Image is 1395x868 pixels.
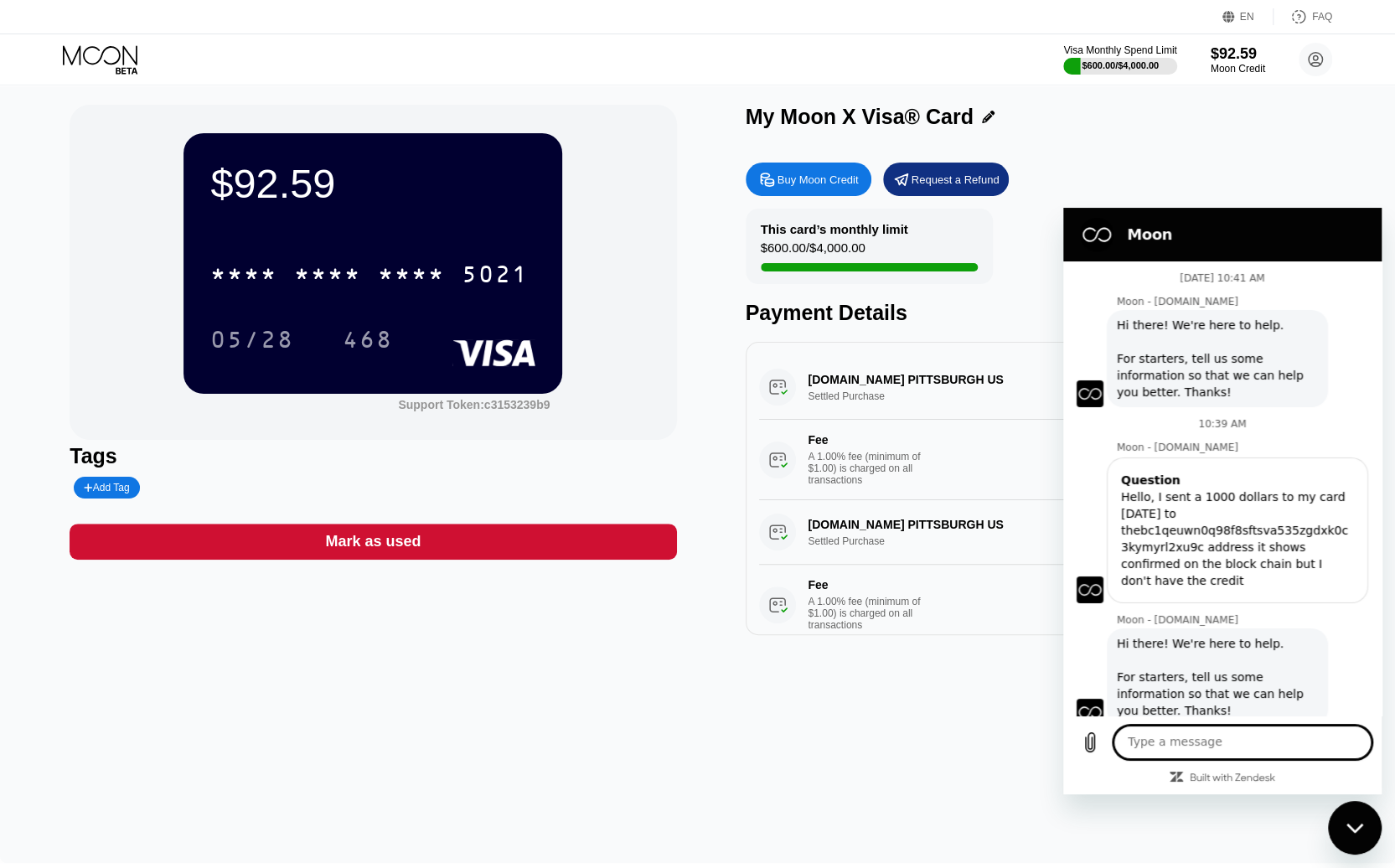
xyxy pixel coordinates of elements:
[883,163,1009,196] div: Request a Refund
[325,532,421,551] div: Mark as used
[1312,11,1332,23] div: FAQ
[198,318,307,360] div: 05/28
[343,328,393,355] div: 468
[398,398,550,411] div: Support Token:c3153239b9
[746,105,974,129] div: My Moon X Visa® Card
[70,524,676,560] div: Mark as used
[1222,8,1274,25] div: EN
[809,433,926,447] div: Fee
[462,263,529,290] div: 5021
[778,173,859,187] div: Buy Moon Credit
[1328,801,1382,855] iframe: Button to launch messaging window, conversation in progress
[1211,45,1265,75] div: $92.59Moon Credit
[1063,208,1382,794] iframe: Messaging window
[1274,8,1332,25] div: FAQ
[74,477,139,499] div: Add Tag
[1063,44,1176,75] div: Visa Monthly Spend Limit$600.00/$4,000.00
[761,222,908,236] div: This card’s monthly limit
[809,596,934,631] div: A 1.00% fee (minimum of $1.00) is charged on all transactions
[1082,60,1159,70] div: $600.00 / $4,000.00
[1063,44,1176,56] div: Visa Monthly Spend Limit
[330,318,406,360] div: 468
[398,398,550,411] div: Support Token: c3153239b9
[1240,11,1254,23] div: EN
[746,301,1352,325] div: Payment Details
[1211,45,1265,63] div: $92.59
[84,482,129,493] div: Add Tag
[912,173,1000,187] div: Request a Refund
[761,240,865,263] div: $600.00 / $4,000.00
[759,420,1339,500] div: FeeA 1.00% fee (minimum of $1.00) is charged on all transactions$1.00[DATE] 11:31 AM
[210,160,535,207] div: $92.59
[1211,63,1265,75] div: Moon Credit
[210,328,294,355] div: 05/28
[70,444,676,468] div: Tags
[759,565,1339,645] div: FeeA 1.00% fee (minimum of $1.00) is charged on all transactions$5.00[DATE] 11:13 AM
[746,163,871,196] div: Buy Moon Credit
[809,451,934,486] div: A 1.00% fee (minimum of $1.00) is charged on all transactions
[809,578,926,592] div: Fee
